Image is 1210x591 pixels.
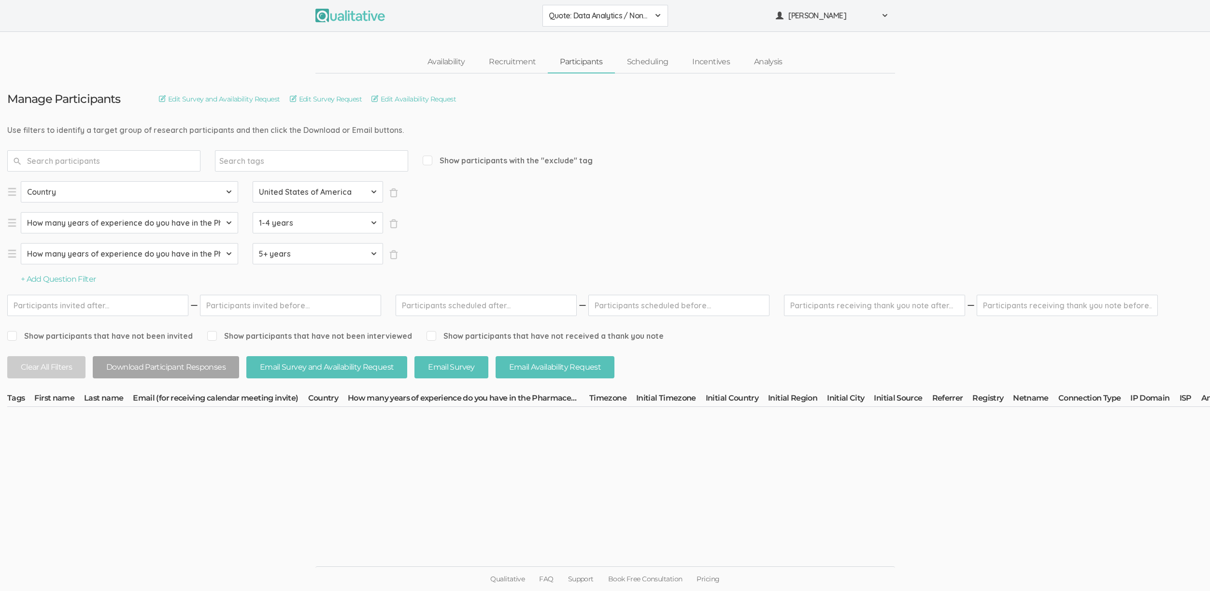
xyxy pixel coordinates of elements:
[7,295,188,316] input: Participants invited after...
[706,393,768,406] th: Initial Country
[496,356,614,379] button: Email Availability Request
[396,295,577,316] input: Participants scheduled after...
[290,94,362,104] a: Edit Survey Request
[532,567,560,591] a: FAQ
[7,356,85,379] button: Clear All Filters
[34,393,84,406] th: First name
[977,295,1158,316] input: Participants receiving thank you note before...
[207,331,412,342] span: Show participants that have not been interviewed
[200,295,381,316] input: Participants invited before...
[93,356,239,379] button: Download Participant Responses
[423,155,593,166] span: Show participants with the "exclude" tag
[636,393,706,406] th: Initial Timezone
[769,5,895,27] button: [PERSON_NAME]
[7,331,193,342] span: Show participants that have not been invited
[133,393,308,406] th: Email (for receiving calendar meeting invite)
[414,356,488,379] button: Email Survey
[415,52,477,72] a: Availability
[827,393,874,406] th: Initial City
[680,52,742,72] a: Incentives
[315,9,385,22] img: Qualitative
[768,393,827,406] th: Initial Region
[1058,393,1130,406] th: Connection Type
[371,94,456,104] a: Edit Availability Request
[7,150,200,172] input: Search participants
[219,155,280,167] input: Search tags
[1162,545,1210,591] iframe: Chat Widget
[389,250,399,259] span: ×
[542,5,668,27] button: Quote: Data Analytics / Non-accounting
[246,356,407,379] button: Email Survey and Availability Request
[601,567,690,591] a: Book Free Consultation
[689,567,726,591] a: Pricing
[477,52,548,72] a: Recruitment
[588,295,769,316] input: Participants scheduled before...
[966,295,976,316] img: dash.svg
[615,52,681,72] a: Scheduling
[159,94,280,104] a: Edit Survey and Availability Request
[561,567,601,591] a: Support
[189,295,199,316] img: dash.svg
[549,10,649,21] span: Quote: Data Analytics / Non-accounting
[932,393,973,406] th: Referrer
[788,10,875,21] span: [PERSON_NAME]
[389,188,399,198] span: ×
[348,393,589,406] th: How many years of experience do you have in the Pharmaceutical/Biotech industry?
[1130,393,1179,406] th: IP Domain
[7,93,120,105] h3: Manage Participants
[578,295,587,316] img: dash.svg
[784,295,965,316] input: Participants receiving thank you note after...
[7,393,34,406] th: Tags
[742,52,795,72] a: Analysis
[84,393,133,406] th: Last name
[389,219,399,229] span: ×
[548,52,614,72] a: Participants
[1180,393,1201,406] th: ISP
[874,393,932,406] th: Initial Source
[1013,393,1058,406] th: Netname
[308,393,348,406] th: Country
[427,331,664,342] span: Show participants that have not received a thank you note
[972,393,1013,406] th: Registry
[483,567,532,591] a: Qualitative
[21,274,96,285] button: + Add Question Filter
[589,393,636,406] th: Timezone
